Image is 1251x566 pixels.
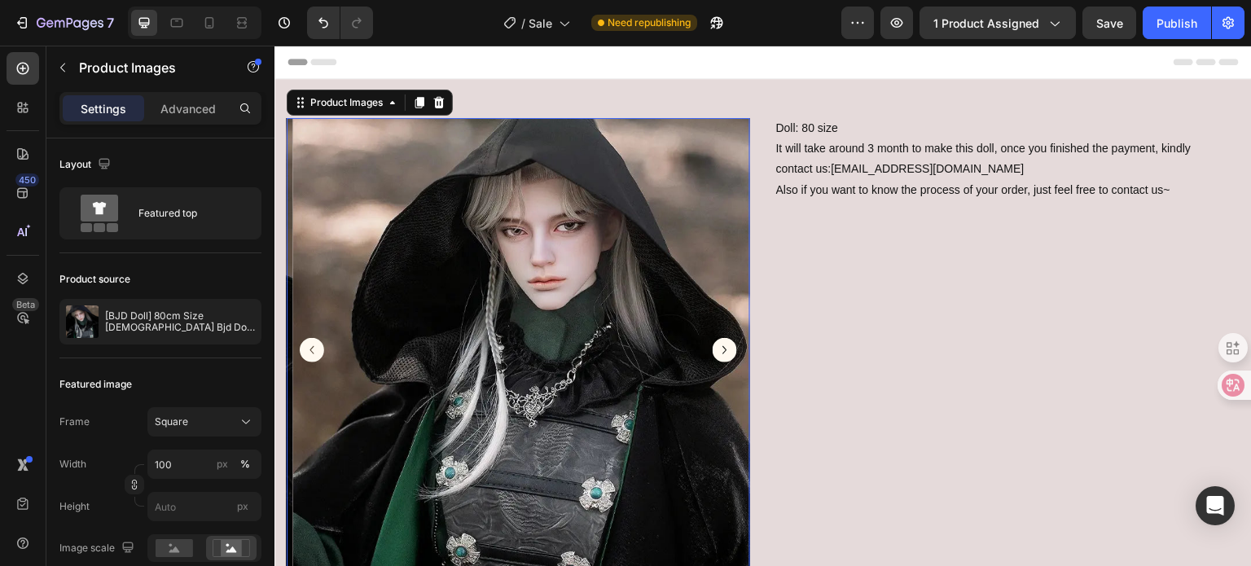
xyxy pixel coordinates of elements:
div: Beta [12,298,39,311]
span: Also if you want to know the process of your order, just feel free to contact us~ [502,138,896,151]
div: Featured top [138,195,238,232]
input: px% [147,450,261,479]
p: [EMAIL_ADDRESS][DOMAIN_NAME] [502,76,917,129]
span: It will take around 3 month to make this doll, once you finished the payment, kindly contact us: [502,96,917,129]
span: px [237,500,248,512]
div: Image scale [59,537,138,559]
img: product feature img [66,305,99,338]
div: Product Images [33,50,112,64]
span: Square [155,415,188,429]
div: px [217,457,228,472]
p: Advanced [160,100,216,117]
button: Square [147,407,261,437]
div: Open Intercom Messenger [1196,486,1235,525]
span: / [521,15,525,32]
span: Save [1096,16,1123,30]
div: Layout [59,154,114,176]
button: px [235,454,255,474]
p: Settings [81,100,126,117]
button: Carousel Next Arrow [438,292,463,317]
span: 1 product assigned [933,15,1039,32]
iframe: Design area [274,46,1251,566]
p: Product Images [79,58,217,77]
p: 7 [107,13,114,33]
button: Publish [1143,7,1211,39]
p: [BJD Doll] 80cm Size [DEMOGRAPHIC_DATA] Bjd Doll --- [PERSON_NAME] [105,310,255,333]
span: Sale [529,15,552,32]
button: Save [1082,7,1136,39]
label: Frame [59,415,90,429]
div: Publish [1157,15,1197,32]
input: px [147,492,261,521]
button: % [213,454,232,474]
button: 7 [7,7,121,39]
span: Need republishing [608,15,691,30]
div: Product source [59,272,130,287]
span: Doll: 80 size [502,76,564,89]
img: [BJD Doll] 80cm Size Male Bjd Doll --- Wen Buhuo - YuKibjd [19,72,482,536]
div: 450 [15,173,39,186]
label: Width [59,457,86,472]
label: Height [59,499,90,514]
div: % [240,457,250,472]
div: Featured image [59,377,132,392]
button: 1 product assigned [920,7,1076,39]
button: Carousel Back Arrow [25,292,50,317]
div: Undo/Redo [307,7,373,39]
